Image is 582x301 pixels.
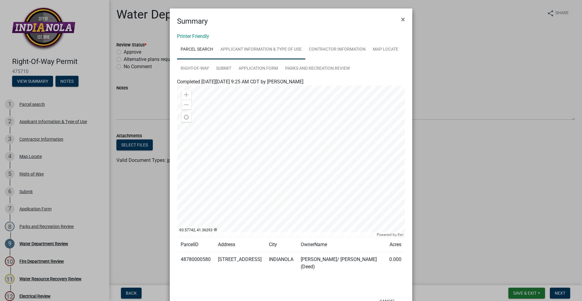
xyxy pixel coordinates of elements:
[282,59,353,79] a: Parks and Recreation Review
[217,40,305,59] a: Applicant Information & Type of Use
[177,237,214,252] td: ParcelID
[182,100,191,109] div: Zoom out
[214,237,265,252] td: Address
[297,252,386,274] td: [PERSON_NAME]/ [PERSON_NAME] (Deed)
[235,59,282,79] a: Application Form
[396,11,410,28] button: Close
[182,90,191,100] div: Zoom in
[265,237,297,252] td: City
[386,252,405,274] td: 0.000
[375,232,405,237] div: Powered by
[297,237,386,252] td: OwnerName
[398,232,403,237] a: Esri
[214,252,265,274] td: [STREET_ADDRESS]
[177,40,217,59] a: Parcel search
[212,59,235,79] a: Submit
[177,59,212,79] a: Right-of-Way
[305,40,369,59] a: Contractor Information
[177,16,208,27] h4: Summary
[401,15,405,24] span: ×
[177,79,303,85] span: Completed [DATE][DATE] 9:25 AM CDT by [PERSON_NAME]
[177,33,209,39] a: Printer Friendly
[177,252,214,274] td: 48780000580
[265,252,297,274] td: INDIANOLA
[182,112,191,122] div: Find my location
[386,237,405,252] td: Acres
[369,40,402,59] a: Map Locate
